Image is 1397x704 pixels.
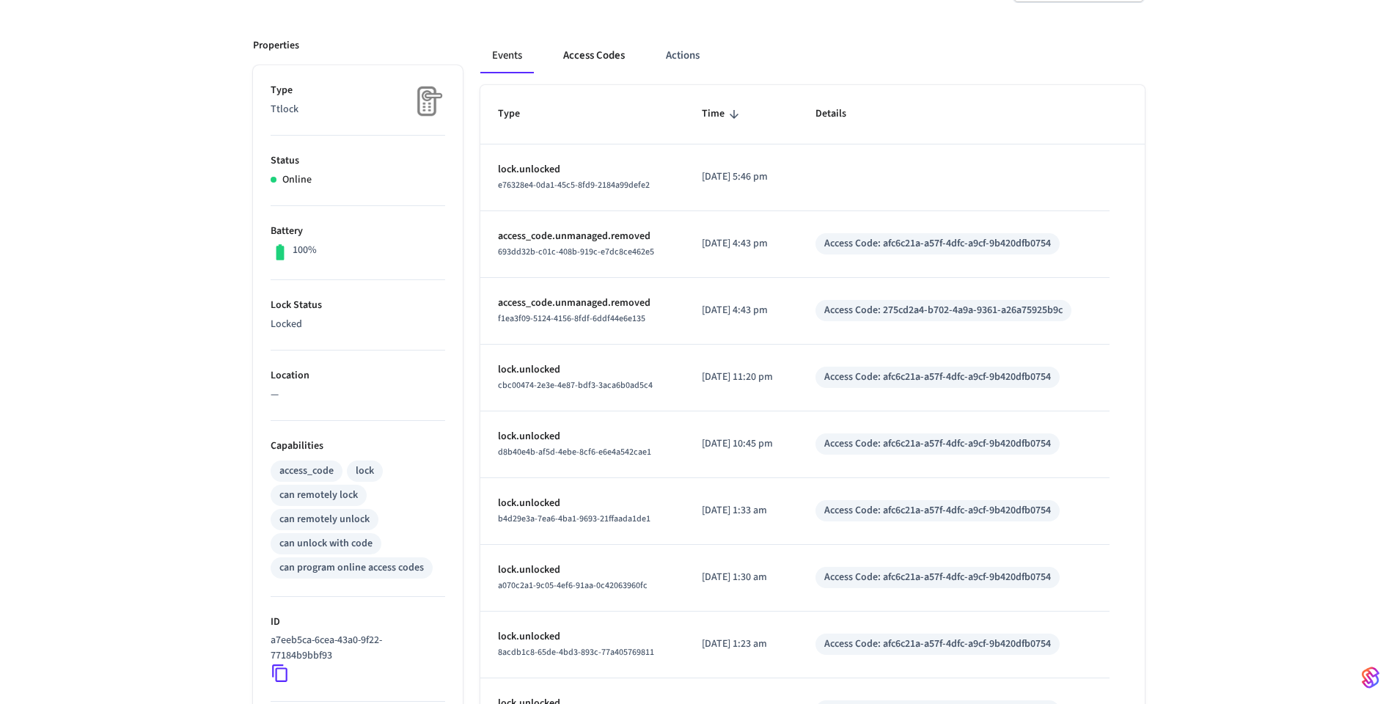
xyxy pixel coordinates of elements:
[824,503,1051,518] div: Access Code: afc6c21a-a57f-4dfc-a9cf-9b420dfb0754
[279,488,358,503] div: can remotely lock
[293,243,317,258] p: 100%
[271,102,445,117] p: Ttlock
[271,633,439,664] p: a7eeb5ca-6cea-43a0-9f22-77184b9bbf93
[702,169,780,185] p: [DATE] 5:46 pm
[271,368,445,384] p: Location
[498,379,653,392] span: cbc00474-2e3e-4e87-bdf3-3aca6b0ad5c4
[498,362,667,378] p: lock.unlocked
[702,303,780,318] p: [DATE] 4:43 pm
[279,536,373,551] div: can unlock with code
[702,370,780,385] p: [DATE] 11:20 pm
[824,436,1051,452] div: Access Code: afc6c21a-a57f-4dfc-a9cf-9b420dfb0754
[551,38,637,73] button: Access Codes
[498,429,667,444] p: lock.unlocked
[271,615,445,630] p: ID
[480,38,1145,73] div: ant example
[824,570,1051,585] div: Access Code: afc6c21a-a57f-4dfc-a9cf-9b420dfb0754
[702,503,780,518] p: [DATE] 1:33 am
[702,637,780,652] p: [DATE] 1:23 am
[498,562,667,578] p: lock.unlocked
[498,629,667,645] p: lock.unlocked
[279,463,334,479] div: access_code
[498,296,667,311] p: access_code.unmanaged.removed
[498,496,667,511] p: lock.unlocked
[498,446,651,458] span: d8b40e4b-af5d-4ebe-8cf6-e6e4a542cae1
[279,560,424,576] div: can program online access codes
[498,646,654,659] span: 8acdb1c8-65de-4bd3-893c-77a405769811
[815,103,865,125] span: Details
[824,637,1051,652] div: Access Code: afc6c21a-a57f-4dfc-a9cf-9b420dfb0754
[408,83,445,120] img: Placeholder Lock Image
[271,224,445,239] p: Battery
[702,570,780,585] p: [DATE] 1:30 am
[498,513,650,525] span: b4d29e3a-7ea6-4ba1-9693-21ffaada1de1
[1362,666,1379,689] img: SeamLogoGradient.69752ec5.svg
[498,579,648,592] span: a070c2a1-9c05-4ef6-91aa-0c42063960fc
[282,172,312,188] p: Online
[271,153,445,169] p: Status
[498,162,667,177] p: lock.unlocked
[702,236,780,252] p: [DATE] 4:43 pm
[498,229,667,244] p: access_code.unmanaged.removed
[702,436,780,452] p: [DATE] 10:45 pm
[498,312,645,325] span: f1ea3f09-5124-4156-8fdf-6ddf44e6e135
[824,236,1051,252] div: Access Code: afc6c21a-a57f-4dfc-a9cf-9b420dfb0754
[480,38,534,73] button: Events
[824,370,1051,385] div: Access Code: afc6c21a-a57f-4dfc-a9cf-9b420dfb0754
[279,512,370,527] div: can remotely unlock
[824,303,1063,318] div: Access Code: 275cd2a4-b702-4a9a-9361-a26a75925b9c
[271,387,445,403] p: —
[498,246,654,258] span: 693dd32b-c01c-408b-919c-e7dc8ce462e5
[702,103,744,125] span: Time
[356,463,374,479] div: lock
[253,38,299,54] p: Properties
[498,179,650,191] span: e76328e4-0da1-45c5-8fd9-2184a99defe2
[654,38,711,73] button: Actions
[271,83,445,98] p: Type
[271,439,445,454] p: Capabilities
[498,103,539,125] span: Type
[271,298,445,313] p: Lock Status
[271,317,445,332] p: Locked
